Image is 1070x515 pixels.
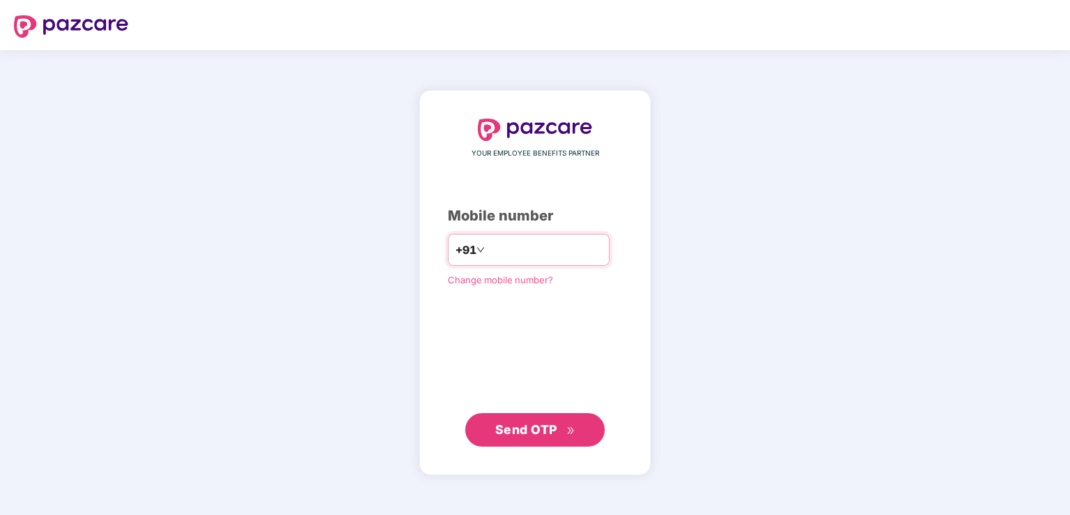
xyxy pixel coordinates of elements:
[478,119,592,141] img: logo
[566,426,575,435] span: double-right
[448,274,553,285] a: Change mobile number?
[495,422,557,437] span: Send OTP
[448,205,622,227] div: Mobile number
[14,15,128,38] img: logo
[476,246,485,254] span: down
[465,413,605,447] button: Send OTPdouble-right
[455,241,476,259] span: +91
[472,148,599,159] span: YOUR EMPLOYEE BENEFITS PARTNER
